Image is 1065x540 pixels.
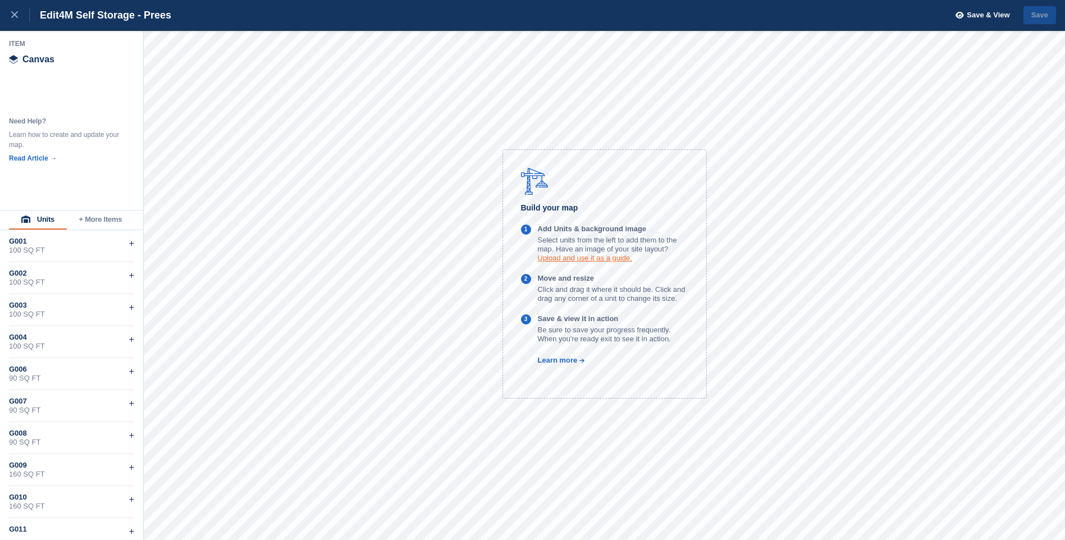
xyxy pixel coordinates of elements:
[129,365,134,378] div: +
[9,502,134,511] div: 160 SQ FT
[538,236,688,254] p: Select units from the left to add them to the map. Have an image of your site layout?
[9,262,134,294] div: G002100 SQ FT+
[9,390,134,422] div: G00790 SQ FT+
[129,397,134,410] div: +
[9,278,134,287] div: 100 SQ FT
[538,314,688,323] p: Save & view it in action
[524,315,528,324] div: 3
[9,269,134,278] div: G002
[524,274,528,284] div: 2
[67,210,134,230] button: + More Items
[521,356,586,364] a: Learn more
[1023,6,1056,25] button: Save
[9,130,121,150] div: Learn how to create and update your map.
[521,202,688,214] h6: Build your map
[9,422,134,454] div: G00890 SQ FT+
[9,454,134,486] div: G009160 SQ FT+
[9,39,135,48] div: Item
[9,301,134,310] div: G003
[524,225,528,235] div: 1
[129,301,134,314] div: +
[9,461,134,470] div: G009
[9,310,134,319] div: 100 SQ FT
[9,237,134,246] div: G001
[9,486,134,518] div: G010160 SQ FT+
[538,326,688,344] p: Be sure to save your progress frequently. When you're ready exit to see it in action.
[9,470,134,479] div: 160 SQ FT
[538,274,688,283] p: Move and resize
[538,254,632,262] a: Upload and use it as a guide.
[9,154,57,162] a: Read Article →
[22,55,54,64] span: Canvas
[949,6,1010,25] button: Save & View
[9,525,134,534] div: G011
[9,374,134,383] div: 90 SQ FT
[9,406,134,415] div: 90 SQ FT
[9,358,134,390] div: G00690 SQ FT+
[9,397,134,406] div: G007
[9,365,134,374] div: G006
[9,294,134,326] div: G003100 SQ FT+
[129,333,134,346] div: +
[9,55,18,64] img: canvas-icn.9d1aba5b.svg
[9,429,134,438] div: G008
[9,438,134,447] div: 90 SQ FT
[9,230,134,262] div: G001100 SQ FT+
[9,333,134,342] div: G004
[30,8,171,22] div: Edit 4M Self Storage - Prees
[129,493,134,506] div: +
[9,326,134,358] div: G004100 SQ FT+
[129,461,134,474] div: +
[129,429,134,442] div: +
[9,210,67,230] button: Units
[129,237,134,250] div: +
[9,493,134,502] div: G010
[9,116,121,126] div: Need Help?
[129,525,134,538] div: +
[9,342,134,351] div: 100 SQ FT
[129,269,134,282] div: +
[967,10,1009,21] span: Save & View
[9,246,134,255] div: 100 SQ FT
[538,225,688,234] p: Add Units & background image
[538,285,688,303] p: Click and drag it where it should be. Click and drag any corner of a unit to change its size.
